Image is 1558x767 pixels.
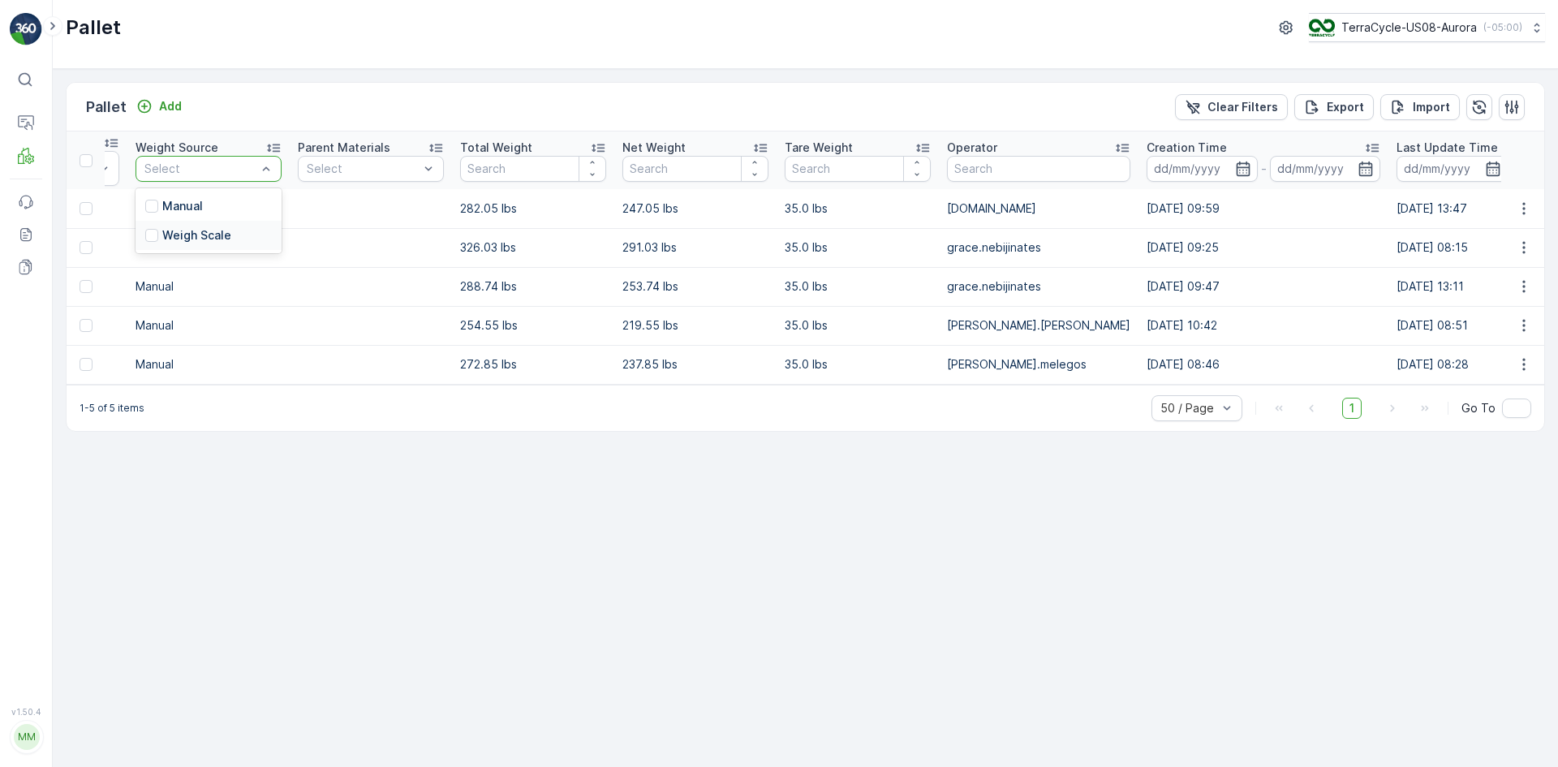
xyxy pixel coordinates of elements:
[1138,345,1388,384] td: [DATE] 08:46
[136,278,282,295] p: Manual
[947,317,1130,334] p: [PERSON_NAME].[PERSON_NAME]
[460,200,606,217] p: 282.05 lbs
[1380,94,1460,120] button: Import
[130,97,188,116] button: Add
[136,317,282,334] p: Manual
[1397,156,1508,182] input: dd/mm/yyyy
[307,161,419,177] p: Select
[14,734,95,748] span: Total Weight :
[947,156,1130,182] input: Search
[785,239,931,256] p: 35.0 lbs
[10,13,42,45] img: logo
[95,734,101,748] span: -
[947,356,1130,373] p: [PERSON_NAME].melegos
[460,239,606,256] p: 326.03 lbs
[622,278,768,295] p: 253.74 lbs
[14,724,40,750] div: MM
[159,98,182,114] p: Add
[947,140,997,156] p: Operator
[1483,21,1522,34] p: ( -05:00 )
[14,320,85,334] span: Net Weight :
[460,278,606,295] p: 288.74 lbs
[460,356,606,373] p: 272.85 lbs
[1309,13,1545,42] button: TerraCycle-US08-Aurora(-05:00)
[1138,228,1388,267] td: [DATE] 09:25
[622,156,768,182] input: Search
[1138,267,1388,306] td: [DATE] 09:47
[947,239,1130,256] p: grace.nebijinates
[1270,156,1381,182] input: dd/mm/yyyy
[460,317,606,334] p: 254.55 lbs
[622,317,768,334] p: 219.55 lbs
[785,278,931,295] p: 35.0 lbs
[136,356,282,373] p: Manual
[1147,156,1258,182] input: dd/mm/yyyy
[136,140,218,156] p: Weight Source
[622,239,768,256] p: 291.03 lbs
[1147,140,1227,156] p: Creation Time
[86,373,136,387] span: FD Pallet
[10,707,42,717] span: v 1.50.4
[785,156,931,182] input: Search
[162,198,203,214] p: Manual
[947,278,1130,295] p: grace.nebijinates
[1461,400,1496,416] span: Go To
[80,358,93,371] div: Toggle Row Selected
[702,455,854,474] p: FD, SC7834, [DATE], #2
[1138,189,1388,228] td: [DATE] 09:59
[162,227,231,243] p: Weigh Scale
[622,140,686,156] p: Net Weight
[80,319,93,332] div: Toggle Row Selected
[785,317,931,334] p: 35.0 lbs
[85,320,91,334] span: -
[1294,94,1374,120] button: Export
[144,161,256,177] p: Select
[1413,99,1450,115] p: Import
[14,400,69,414] span: Material :
[54,707,185,721] span: FD, SC7834, [DATE], #2
[298,140,390,156] p: Parent Materials
[14,293,95,307] span: Total Weight :
[785,356,931,373] p: 35.0 lbs
[69,400,282,414] span: US-PI0462 I FD Mixed Flexible Plastic
[14,373,86,387] span: Asset Type :
[1261,159,1267,179] p: -
[785,200,931,217] p: 35.0 lbs
[91,347,97,360] span: -
[460,140,532,156] p: Total Weight
[1327,99,1364,115] p: Export
[622,356,768,373] p: 237.85 lbs
[622,200,768,217] p: 247.05 lbs
[86,96,127,118] p: Pallet
[14,707,54,721] span: Name :
[1342,398,1362,419] span: 1
[10,720,42,754] button: MM
[1138,306,1388,345] td: [DATE] 10:42
[14,266,54,280] span: Name :
[1309,19,1335,37] img: image_ci7OI47.png
[80,280,93,293] div: Toggle Row Selected
[1341,19,1477,36] p: TerraCycle-US08-Aurora
[1207,99,1278,115] p: Clear Filters
[947,200,1130,217] p: [DOMAIN_NAME]
[80,402,144,415] p: 1-5 of 5 items
[66,15,121,41] p: Pallet
[1175,94,1288,120] button: Clear Filters
[14,347,91,360] span: Tare Weight :
[785,140,853,156] p: Tare Weight
[54,266,183,280] span: FD, SC7834, [DATE], #1
[1397,140,1498,156] p: Last Update Time
[703,14,852,33] p: FD, SC7834, [DATE], #1
[80,241,93,254] div: Toggle Row Selected
[460,156,606,182] input: Search
[80,202,93,215] div: Toggle Row Selected
[95,293,101,307] span: -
